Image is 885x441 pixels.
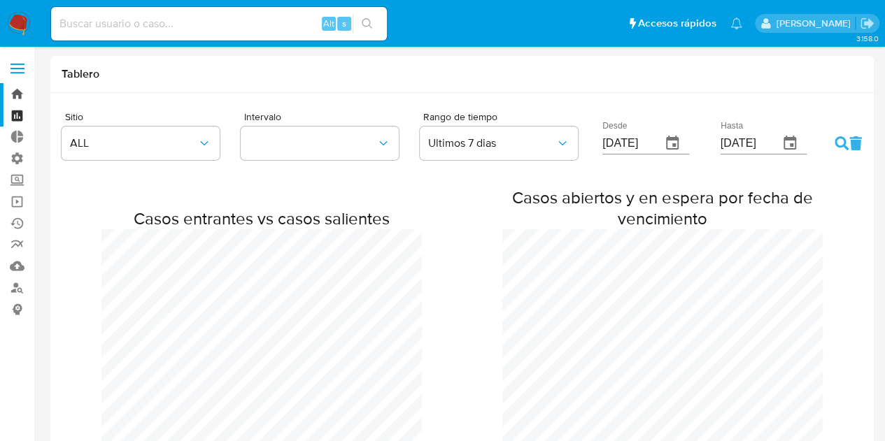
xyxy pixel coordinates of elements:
[602,122,627,131] label: Desde
[776,17,855,30] p: julian.lasala@mercadolibre.com
[860,16,875,31] a: Salir
[65,112,244,122] span: Sitio
[342,17,346,30] span: s
[353,14,381,34] button: search-icon
[70,136,197,150] span: ALL
[423,112,602,122] span: Rango de tiempo
[721,122,743,131] label: Hasta
[638,16,716,31] span: Accesos rápidos
[323,17,334,30] span: Alt
[420,126,578,160] button: Ultimos 7 dias
[730,17,742,29] a: Notificaciones
[62,67,863,81] h1: Tablero
[51,15,387,33] input: Buscar usuario o caso...
[62,126,220,160] button: ALL
[502,187,823,229] h2: Casos abiertos y en espera por fecha de vencimiento
[244,112,423,122] span: Intervalo
[428,136,555,150] span: Ultimos 7 dias
[101,208,422,229] h2: Casos entrantes vs casos salientes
